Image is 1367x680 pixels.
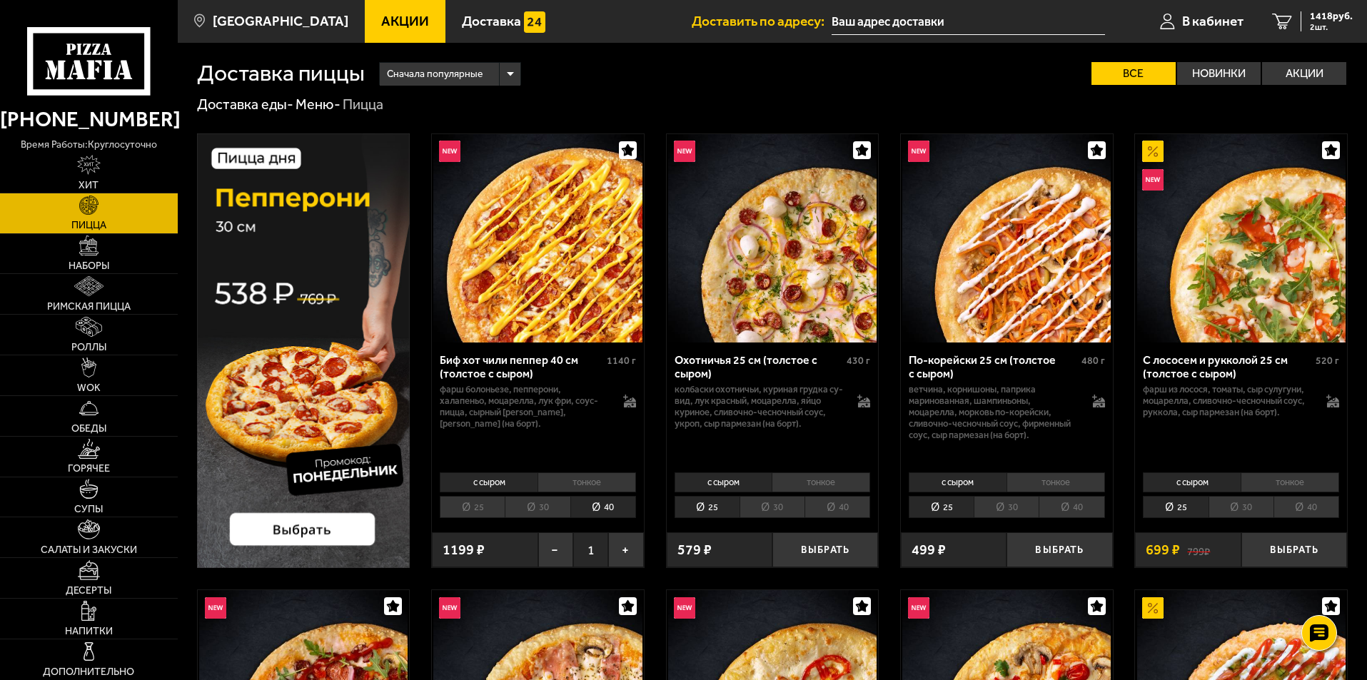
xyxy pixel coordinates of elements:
span: Обеды [71,424,106,434]
span: Доставить по адресу: [692,14,832,28]
a: АкционныйНовинкаС лососем и рукколой 25 см (толстое с сыром) [1135,134,1347,342]
img: С лососем и рукколой 25 см (толстое с сыром) [1137,134,1346,342]
span: Десерты [66,586,111,596]
input: Ваш адрес доставки [832,9,1105,35]
img: Охотничья 25 см (толстое с сыром) [668,134,877,342]
li: 40 [1273,496,1339,518]
span: 1199 ₽ [443,543,485,557]
button: − [538,532,573,567]
span: 499 ₽ [912,543,946,557]
li: тонкое [1241,472,1339,492]
li: тонкое [772,472,870,492]
span: WOK [77,383,101,393]
li: с сыром [1143,472,1241,492]
li: 40 [570,496,636,518]
img: Биф хот чили пеппер 40 см (толстое с сыром) [433,134,642,342]
span: 430 г [847,355,870,367]
span: 1140 г [607,355,636,367]
li: с сыром [675,472,772,492]
label: Акции [1262,62,1346,85]
li: 30 [505,496,570,518]
li: с сыром [909,472,1007,492]
span: Горячее [68,464,110,474]
button: + [608,532,643,567]
p: фарш болоньезе, пепперони, халапеньо, моцарелла, лук фри, соус-пицца, сырный [PERSON_NAME], [PERS... [440,384,609,430]
p: фарш из лосося, томаты, сыр сулугуни, моцарелла, сливочно-чесночный соус, руккола, сыр пармезан (... [1143,384,1312,418]
a: НовинкаБиф хот чили пеппер 40 см (толстое с сыром) [432,134,644,342]
label: Все [1091,62,1176,85]
span: Доставка [462,14,521,28]
li: тонкое [538,472,636,492]
a: Доставка еды- [197,96,293,113]
li: 25 [675,496,740,518]
li: 25 [909,496,974,518]
img: Новинка [908,141,929,162]
a: НовинкаПо-корейски 25 см (толстое с сыром) [901,134,1113,342]
div: По-корейски 25 см (толстое с сыром) [909,353,1078,380]
h1: Доставка пиццы [197,62,365,85]
img: 15daf4d41897b9f0e9f617042186c801.svg [524,11,545,33]
span: [GEOGRAPHIC_DATA] [213,14,348,28]
span: Супы [74,504,103,514]
img: Новинка [439,597,460,619]
div: С лососем и рукколой 25 см (толстое с сыром) [1143,353,1312,380]
span: 520 г [1316,355,1339,367]
p: колбаски охотничьи, куриная грудка су-вид, лук красный, моцарелла, яйцо куриное, сливочно-чесночн... [675,384,844,430]
li: с сыром [440,472,538,492]
span: Пицца [71,220,106,230]
span: 2 шт. [1310,23,1353,31]
s: 799 ₽ [1187,543,1210,557]
span: В кабинет [1182,14,1244,28]
span: Римская пицца [47,302,131,312]
button: Выбрать [772,532,878,567]
img: По-корейски 25 см (толстое с сыром) [902,134,1111,342]
li: 30 [1209,496,1273,518]
img: Новинка [205,597,226,619]
span: Салаты и закуски [41,545,137,555]
img: Новинка [908,597,929,619]
img: Новинка [439,141,460,162]
span: 1418 руб. [1310,11,1353,21]
li: тонкое [1007,472,1105,492]
span: 480 г [1081,355,1105,367]
li: 30 [740,496,804,518]
li: 40 [804,496,870,518]
div: Пицца [343,96,383,114]
a: Меню- [296,96,341,113]
a: НовинкаОхотничья 25 см (толстое с сыром) [667,134,879,342]
div: Биф хот чили пеппер 40 см (толстое с сыром) [440,353,603,380]
span: Роллы [71,342,106,352]
button: Выбрать [1007,532,1112,567]
span: 699 ₽ [1146,543,1180,557]
span: Наборы [69,261,109,271]
img: Новинка [674,141,695,162]
img: Новинка [674,597,695,619]
span: улица Котина, 7к1, подъезд 2 [832,9,1105,35]
p: ветчина, корнишоны, паприка маринованная, шампиньоны, моцарелла, морковь по-корейски, сливочно-че... [909,384,1078,441]
img: Акционный [1142,141,1164,162]
img: Новинка [1142,169,1164,191]
div: Охотничья 25 см (толстое с сыром) [675,353,844,380]
span: Сначала популярные [387,61,483,88]
span: Дополнительно [43,667,134,677]
li: 25 [1143,496,1208,518]
li: 25 [440,496,505,518]
label: Новинки [1177,62,1261,85]
span: Акции [381,14,429,28]
span: 579 ₽ [677,543,712,557]
img: Акционный [1142,597,1164,619]
span: 1 [573,532,608,567]
button: Выбрать [1241,532,1347,567]
span: Хит [79,181,99,191]
span: Напитки [65,626,113,636]
li: 40 [1039,496,1104,518]
li: 30 [974,496,1039,518]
